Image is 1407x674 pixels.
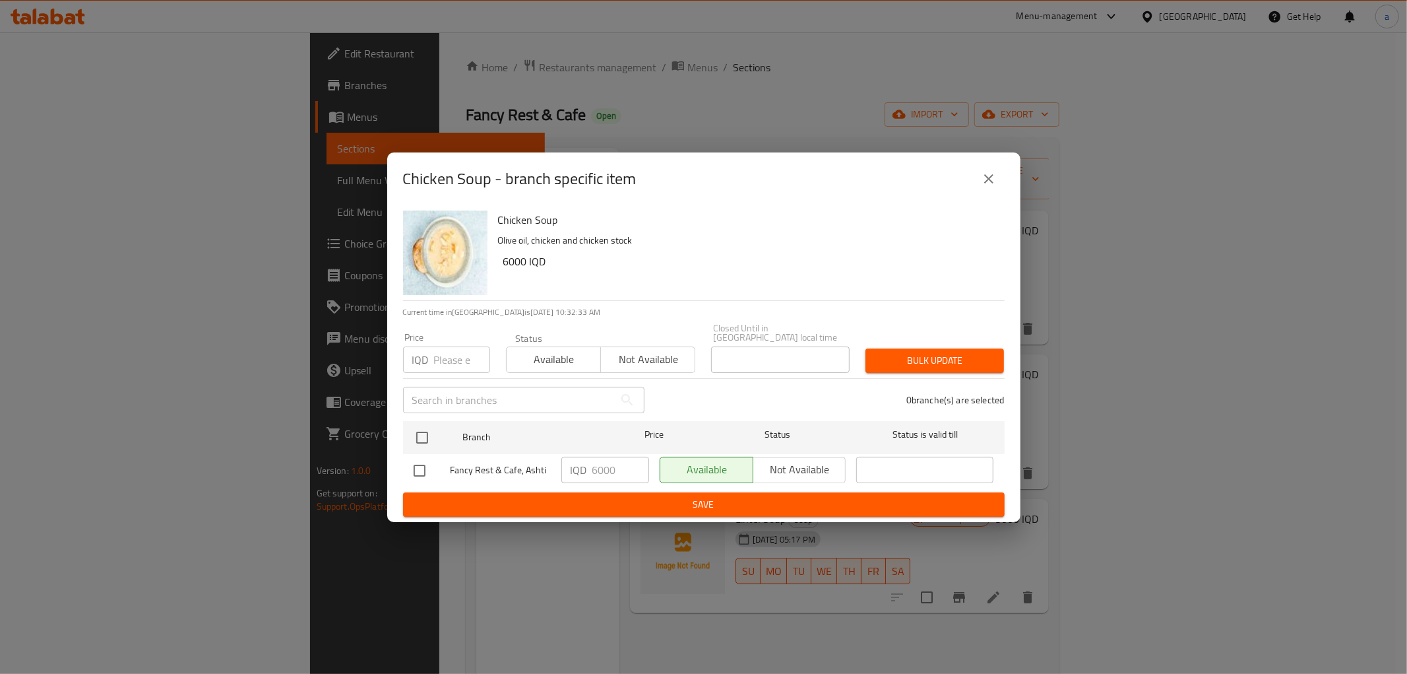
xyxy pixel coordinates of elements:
input: Please enter price [434,347,490,373]
p: Current time in [GEOGRAPHIC_DATA] is [DATE] 10:32:33 AM [403,306,1005,318]
p: IQD [571,462,587,478]
button: Bulk update [865,349,1004,373]
h6: Chicken Soup [498,211,994,229]
button: Save [403,492,1005,517]
span: Status is valid till [856,426,993,443]
span: Not available [606,350,690,369]
button: Not available [600,347,695,373]
p: 0 branche(s) are selected [906,393,1005,407]
span: Save [414,496,994,513]
span: Available [512,350,596,369]
h6: 6000 IQD [503,252,994,271]
input: Please enter price [592,457,649,483]
span: Fancy Rest & Cafe, Ashti [451,462,551,479]
span: Status [708,426,846,443]
input: Search in branches [403,387,614,413]
img: Chicken Soup [403,211,487,295]
button: close [973,163,1005,195]
span: Bulk update [876,353,993,369]
span: Price [610,426,698,443]
p: Olive oil, chicken and chicken stock [498,232,994,249]
button: Available [506,347,601,373]
h2: Chicken Soup - branch specific item [403,168,637,189]
span: Branch [462,429,600,446]
p: IQD [412,352,429,368]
